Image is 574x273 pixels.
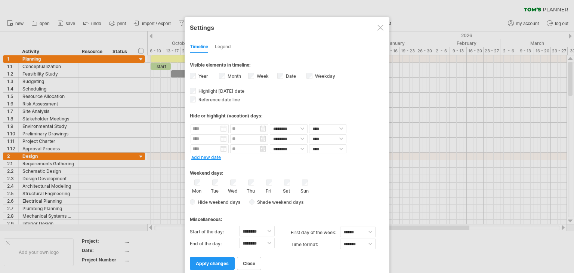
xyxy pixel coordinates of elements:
[195,199,240,205] span: Hide weekend days
[237,257,261,270] a: close
[255,73,269,79] label: Week
[190,62,384,70] div: Visible elements in timeline:
[190,113,384,119] div: Hide or highlight (vacation) days:
[192,187,201,194] label: Mon
[190,257,235,270] a: apply changes
[197,97,240,102] span: Reference date line
[291,239,340,251] label: Time format:
[210,187,219,194] label: Tue
[246,187,255,194] label: Thu
[190,163,384,178] div: Weekend days:
[190,226,239,238] label: Start of the day:
[264,187,273,194] label: Fri
[190,21,384,34] div: Settings
[197,73,208,79] label: Year
[196,261,229,266] span: apply changes
[254,199,303,205] span: Shade weekend days
[243,261,255,266] span: close
[190,238,239,250] label: End of the day:
[215,41,231,53] div: Legend
[197,88,244,94] span: Highlight [DATE] date
[190,209,384,224] div: Miscellaneous:
[291,227,340,239] label: first day of the week:
[314,73,335,79] label: Weekday
[226,73,241,79] label: Month
[284,73,296,79] label: Date
[282,187,291,194] label: Sat
[300,187,309,194] label: Sun
[191,154,221,160] a: add new date
[228,187,237,194] label: Wed
[190,41,208,53] div: Timeline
